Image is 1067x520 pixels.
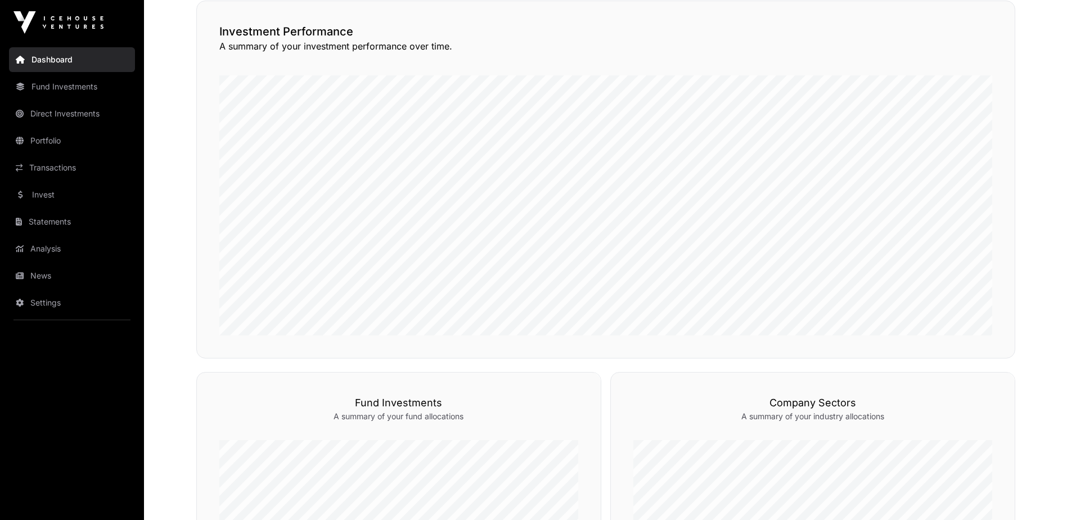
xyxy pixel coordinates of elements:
a: Dashboard [9,47,135,72]
h3: Company Sectors [633,395,992,411]
a: Statements [9,209,135,234]
p: A summary of your investment performance over time. [219,39,992,53]
a: Transactions [9,155,135,180]
a: Settings [9,290,135,315]
a: Portfolio [9,128,135,153]
a: Analysis [9,236,135,261]
a: Invest [9,182,135,207]
iframe: Chat Widget [1011,466,1067,520]
h2: Investment Performance [219,24,992,39]
p: A summary of your industry allocations [633,411,992,422]
a: Direct Investments [9,101,135,126]
h3: Fund Investments [219,395,578,411]
p: A summary of your fund allocations [219,411,578,422]
a: Fund Investments [9,74,135,99]
img: Icehouse Ventures Logo [13,11,103,34]
a: News [9,263,135,288]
